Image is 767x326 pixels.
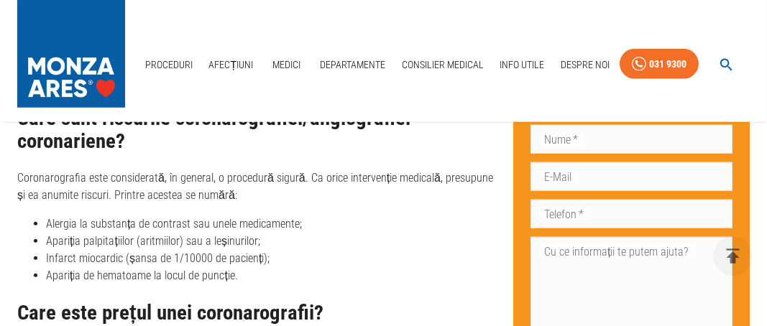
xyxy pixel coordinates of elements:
[203,50,259,80] a: Afecțiuni
[264,50,310,80] a: Medici
[17,169,502,204] p: Coronarografia este considerată, în general, o procedură sigură. Ca orice intervenție medicală, p...
[46,250,502,267] li: Infarct miocardic (șansa de 1/10000 de pacienți);
[17,107,502,152] h2: Care sunt riscurile coronarografiei/angiografiei coronariene?
[713,236,753,276] button: delete
[46,233,502,250] li: Apariția palpitațiilor (aritmiilor) sau a leșinurilor;
[139,50,198,80] a: Proceduri
[620,49,699,80] a: 031 9300
[17,302,502,325] h2: Care este prețul unei coronarografii?
[649,55,686,73] div: 031 9300
[396,50,490,80] a: Consilier Medical
[555,50,615,80] a: Despre Noi
[46,215,502,233] li: Alergia la substanța de contrast sau unele medicamente;
[46,267,502,284] li: Apariția de hematoame la locul de puncție.
[494,50,550,80] a: Info Utile
[314,50,391,80] a: Departamente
